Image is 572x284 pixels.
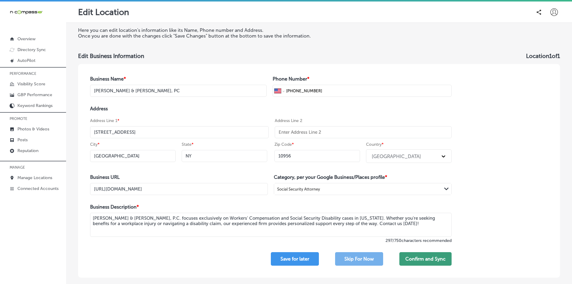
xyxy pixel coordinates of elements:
[17,81,45,87] p: Visibility Score
[182,142,194,147] label: State
[90,76,267,82] h4: Business Name
[90,238,452,243] label: 297 / 750 characters recommended
[399,252,452,266] button: Confirm and Sync
[17,175,52,180] p: Manage Locations
[286,85,450,96] input: Phone number
[90,118,120,123] label: Address Line 1
[17,127,49,132] p: Photos & Videos
[17,36,35,41] p: Overview
[90,126,269,138] input: Enter Address Line 1
[17,92,52,97] p: GBP Performance
[78,53,144,60] h3: Edit Business Information
[10,9,43,15] img: 660ab0bf-5cc7-4cb8-ba1c-48b5ae0f18e60NCTV_CLogo_TV_Black_-500x88.png
[274,142,294,147] label: Zip Code
[274,174,452,180] h4: Category, per your Google Business/Places profile
[17,47,46,52] p: Directory Sync
[372,153,421,159] div: [GEOGRAPHIC_DATA]
[90,85,267,97] input: Enter Location Name
[335,252,383,266] button: Skip For Now
[78,27,391,33] p: Here you can edit location's information like its Name, Phone number and Address.
[274,150,360,162] input: Enter Zip Code
[78,33,391,39] p: Once you are done with the changes click "Save Changes" button at the bottom to save the informat...
[90,174,268,180] h4: Business URL
[17,148,38,153] p: Reputation
[78,7,129,17] p: Edit Location
[90,142,100,147] label: City
[275,126,452,138] input: Enter Address Line 2
[273,76,452,82] h4: Phone Number
[526,53,560,60] h3: Location 1 of 1
[90,183,268,195] input: Enter Business URL
[271,252,319,266] button: Save for later
[17,103,53,108] p: Keyword Rankings
[366,142,384,147] label: Country
[90,150,176,162] input: Enter City
[90,204,452,210] h4: Business Description
[90,106,452,111] h4: Address
[90,213,452,237] textarea: [PERSON_NAME] & [PERSON_NAME], P.C. focuses exclusively on Workers' Compensation and Social Secur...
[17,186,59,191] p: Connected Accounts
[277,187,320,191] div: Social Security Attorney
[182,150,267,162] input: NY
[17,137,28,142] p: Posts
[275,118,302,123] label: Address Line 2
[17,58,35,63] p: AutoPilot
